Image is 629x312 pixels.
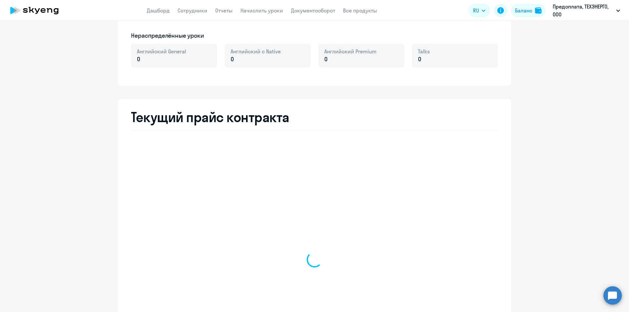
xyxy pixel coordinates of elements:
div: Баланс [515,7,532,14]
span: Английский General [137,48,186,55]
a: Дашборд [147,7,170,14]
button: Предоплата, ТЕХЭНЕРГО, ООО [549,3,623,18]
p: Предоплата, ТЕХЭНЕРГО, ООО [553,3,614,18]
span: Английский Premium [324,48,376,55]
span: 0 [231,55,234,64]
span: 0 [324,55,328,64]
span: 0 [137,55,140,64]
span: 0 [418,55,421,64]
a: Начислить уроки [240,7,283,14]
button: RU [468,4,490,17]
a: Сотрудники [178,7,207,14]
a: Все продукты [343,7,377,14]
button: Балансbalance [511,4,545,17]
h5: Нераспределённые уроки [131,31,204,40]
a: Отчеты [215,7,233,14]
span: Talks [418,48,430,55]
span: Английский с Native [231,48,281,55]
a: Документооборот [291,7,335,14]
img: balance [535,7,542,14]
span: RU [473,7,479,14]
h2: Текущий прайс контракта [131,109,498,125]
